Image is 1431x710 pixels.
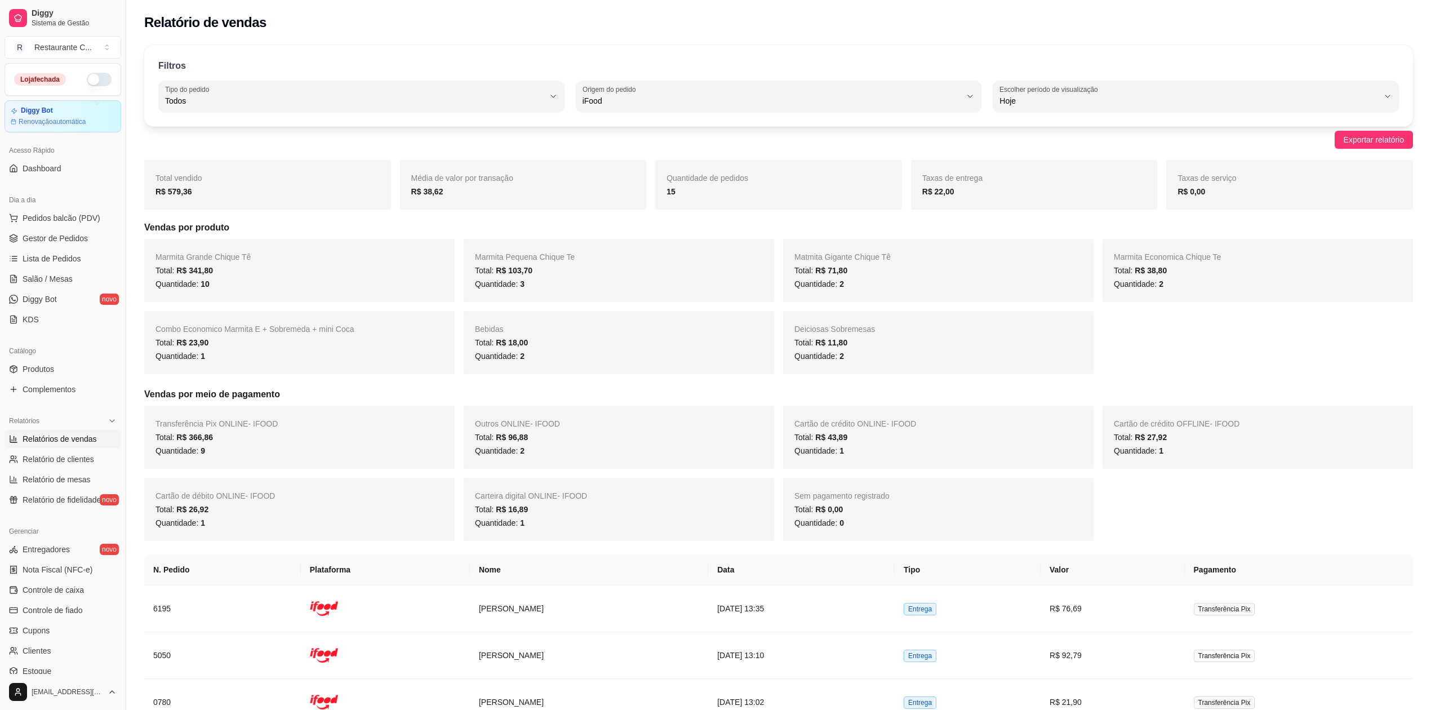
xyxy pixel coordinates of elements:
[32,19,117,28] span: Sistema de Gestão
[1114,252,1221,261] span: Marmita Economica Chique Te
[155,505,208,514] span: Total:
[839,446,844,455] span: 1
[5,191,121,209] div: Dia a dia
[794,491,890,500] span: Sem pagamento registrado
[14,42,25,53] span: R
[708,632,895,679] td: [DATE] 13:10
[155,279,210,289] span: Quantidade:
[496,505,528,514] span: R$ 16,89
[5,471,121,489] a: Relatório de mesas
[1041,585,1185,632] td: R$ 76,69
[310,594,338,623] img: ifood
[5,450,121,468] a: Relatório de clientes
[708,585,895,632] td: [DATE] 13:35
[201,446,205,455] span: 9
[176,433,213,442] span: R$ 366,86
[1135,433,1167,442] span: R$ 27,92
[470,554,708,585] th: Nome
[1159,279,1163,289] span: 2
[1194,603,1255,615] span: Transferência Pix
[23,212,100,224] span: Pedidos balcão (PDV)
[708,554,895,585] th: Data
[158,81,565,112] button: Tipo do pedidoTodos
[922,174,983,183] span: Taxas de entrega
[475,252,575,261] span: Marmita Pequena Chique Te
[23,233,88,244] span: Gestor de Pedidos
[155,266,213,275] span: Total:
[895,554,1041,585] th: Tipo
[475,338,528,347] span: Total:
[475,419,560,428] span: Outros ONLINE - IFOOD
[5,540,121,558] a: Entregadoresnovo
[9,416,39,425] span: Relatórios
[23,645,51,656] span: Clientes
[999,85,1101,94] label: Escolher período de visualização
[23,665,51,677] span: Estoque
[155,491,275,500] span: Cartão de débito ONLINE - IFOOD
[496,266,532,275] span: R$ 103,70
[144,585,301,632] td: 6195
[794,505,843,514] span: Total:
[5,159,121,177] a: Dashboard
[5,290,121,308] a: Diggy Botnovo
[23,314,39,325] span: KDS
[155,518,205,527] span: Quantidade:
[5,642,121,660] a: Clientes
[993,81,1399,112] button: Escolher período de visualizaçãoHoje
[201,352,205,361] span: 1
[155,187,192,196] strong: R$ 579,36
[5,5,121,32] a: DiggySistema de Gestão
[1344,134,1404,146] span: Exportar relatório
[23,273,73,285] span: Salão / Mesas
[1194,696,1255,709] span: Transferência Pix
[155,174,202,183] span: Total vendido
[155,352,205,361] span: Quantidade:
[32,687,103,696] span: [EMAIL_ADDRESS][DOMAIN_NAME]
[158,59,186,73] p: Filtros
[23,544,70,555] span: Entregadores
[23,564,92,575] span: Nota Fiscal (NFC-e)
[23,294,57,305] span: Diggy Bot
[1114,419,1239,428] span: Cartão de crédito OFFLINE - IFOOD
[794,419,916,428] span: Cartão de crédito ONLINE - IFOOD
[34,42,92,53] div: Restaurante C ...
[520,446,525,455] span: 2
[794,325,875,334] span: Deiciosas Sobremesas
[904,650,936,662] span: Entrega
[155,433,213,442] span: Total:
[794,446,844,455] span: Quantidade:
[155,338,208,347] span: Total:
[815,505,843,514] span: R$ 0,00
[19,117,86,126] article: Renovação automática
[165,85,213,94] label: Tipo do pedido
[5,522,121,540] div: Gerenciar
[5,491,121,509] a: Relatório de fidelidadenovo
[21,106,53,115] article: Diggy Bot
[1177,187,1205,196] strong: R$ 0,00
[5,561,121,579] a: Nota Fiscal (NFC-e)
[144,14,266,32] h2: Relatório de vendas
[794,433,847,442] span: Total:
[5,678,121,705] button: [EMAIL_ADDRESS][DOMAIN_NAME]
[520,518,525,527] span: 1
[666,187,675,196] strong: 15
[475,352,525,361] span: Quantidade:
[839,352,844,361] span: 2
[839,279,844,289] span: 2
[5,209,121,227] button: Pedidos balcão (PDV)
[1041,554,1185,585] th: Valor
[475,505,528,514] span: Total:
[144,221,1413,234] h5: Vendas por produto
[201,279,210,289] span: 10
[496,338,528,347] span: R$ 18,00
[470,585,708,632] td: [PERSON_NAME]
[794,338,847,347] span: Total:
[520,352,525,361] span: 2
[794,252,891,261] span: Matmita Gigante Chique Tê
[301,554,470,585] th: Plataforma
[904,603,936,615] span: Entrega
[176,266,213,275] span: R$ 341,80
[5,310,121,329] a: KDS
[23,584,84,596] span: Controle de caixa
[5,36,121,59] button: Select a team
